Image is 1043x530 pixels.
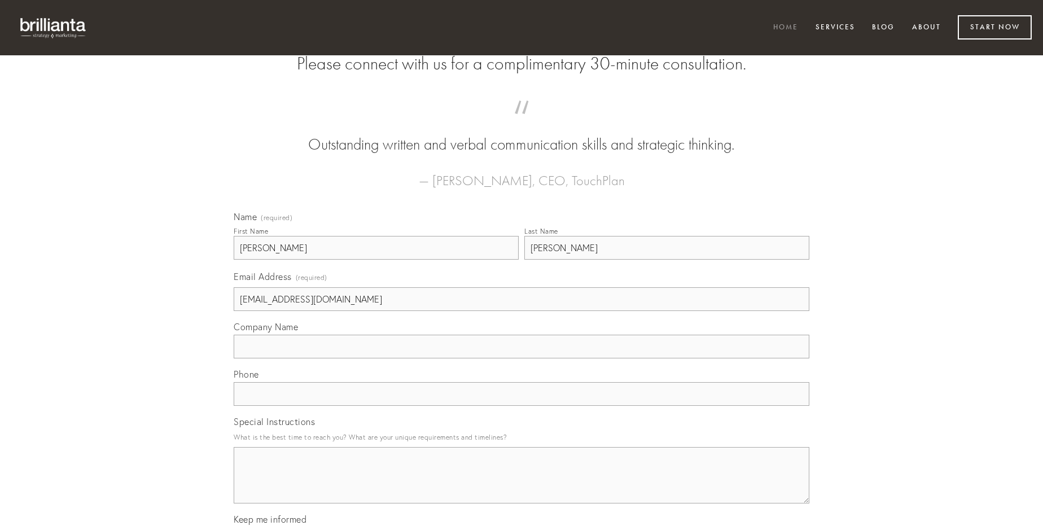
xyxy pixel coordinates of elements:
[234,514,306,525] span: Keep me informed
[261,214,292,221] span: (required)
[234,416,315,427] span: Special Instructions
[234,211,257,222] span: Name
[234,369,259,380] span: Phone
[234,321,298,332] span: Company Name
[252,112,791,156] blockquote: Outstanding written and verbal communication skills and strategic thinking.
[905,19,948,37] a: About
[808,19,862,37] a: Services
[252,156,791,192] figcaption: — [PERSON_NAME], CEO, TouchPlan
[766,19,805,37] a: Home
[524,227,558,235] div: Last Name
[234,271,292,282] span: Email Address
[865,19,902,37] a: Blog
[234,227,268,235] div: First Name
[11,11,96,44] img: brillianta - research, strategy, marketing
[234,53,809,75] h2: Please connect with us for a complimentary 30-minute consultation.
[252,112,791,134] span: “
[958,15,1032,40] a: Start Now
[296,270,327,285] span: (required)
[234,430,809,445] p: What is the best time to reach you? What are your unique requirements and timelines?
